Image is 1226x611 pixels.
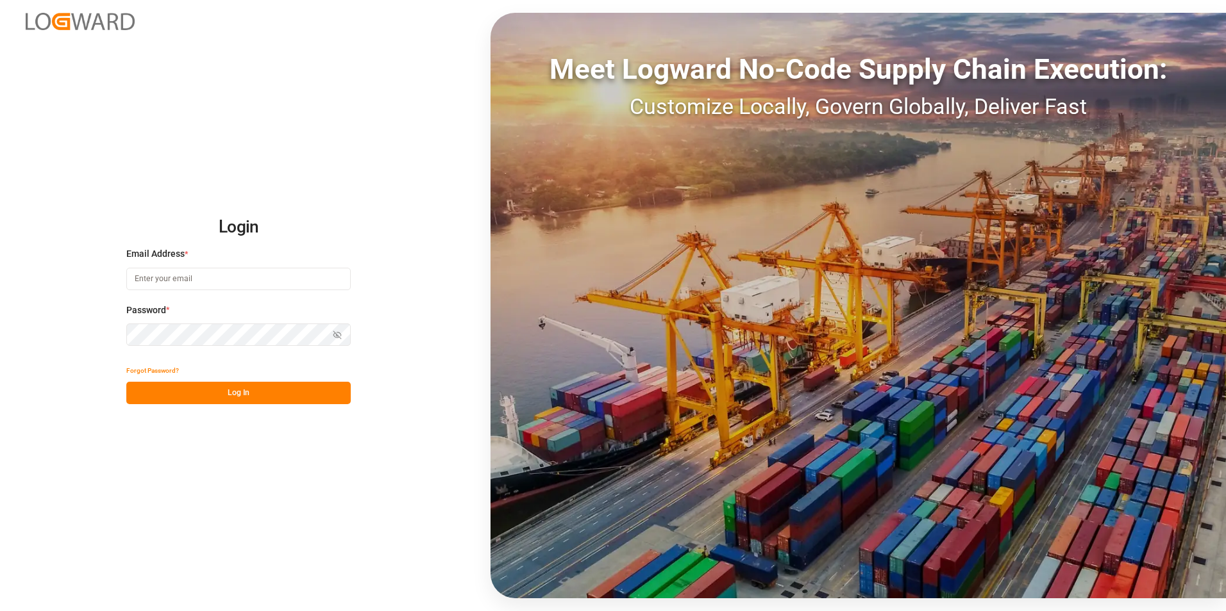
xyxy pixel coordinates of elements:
[126,247,185,261] span: Email Address
[491,90,1226,123] div: Customize Locally, Govern Globally, Deliver Fast
[126,268,351,290] input: Enter your email
[26,13,135,30] img: Logward_new_orange.png
[491,48,1226,90] div: Meet Logward No-Code Supply Chain Execution:
[126,304,166,317] span: Password
[126,207,351,248] h2: Login
[126,382,351,404] button: Log In
[126,359,179,382] button: Forgot Password?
